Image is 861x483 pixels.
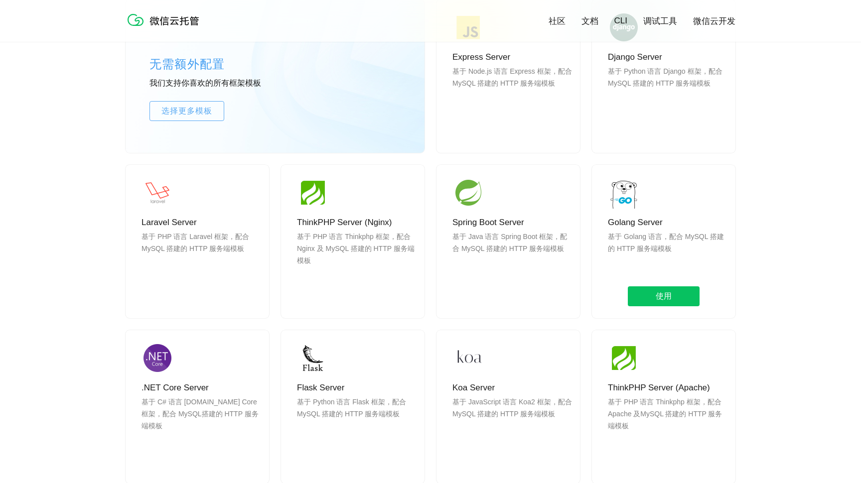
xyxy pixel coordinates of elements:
[608,51,727,63] p: Django Server
[581,15,598,27] a: 文档
[452,51,572,63] p: Express Server
[297,217,417,229] p: ThinkPHP Server (Nginx)
[142,217,261,229] p: Laravel Server
[452,65,572,113] p: 基于 Node.js 语言 Express 框架，配合 MySQL 搭建的 HTTP 服务端模板
[142,382,261,394] p: .NET Core Server
[549,15,566,27] a: 社区
[693,15,735,27] a: 微信云开发
[608,65,727,113] p: 基于 Python 语言 Django 框架，配合 MySQL 搭建的 HTTP 服务端模板
[608,217,727,229] p: Golang Server
[452,382,572,394] p: Koa Server
[297,396,417,444] p: 基于 Python 语言 Flask 框架，配合 MySQL 搭建的 HTTP 服务端模板
[149,78,299,89] p: 我们支持你喜欢的所有框架模板
[452,217,572,229] p: Spring Boot Server
[452,231,572,278] p: 基于 Java 语言 Spring Boot 框架，配合 MySQL 搭建的 HTTP 服务端模板
[643,15,677,27] a: 调试工具
[150,105,224,117] span: 选择更多模板
[614,16,627,26] a: CLI
[297,231,417,278] p: 基于 PHP 语言 Thinkphp 框架，配合 Nginx 及 MySQL 搭建的 HTTP 服务端模板
[142,396,261,444] p: 基于 C# 语言 [DOMAIN_NAME] Core 框架，配合 MySQL搭建的 HTTP 服务端模板
[628,286,700,306] span: 使用
[608,231,727,278] p: 基于 Golang 语言，配合 MySQL 搭建的 HTTP 服务端模板
[297,382,417,394] p: Flask Server
[149,54,299,74] p: 无需额外配置
[126,10,205,30] img: 微信云托管
[142,231,261,278] p: 基于 PHP 语言 Laravel 框架，配合 MySQL 搭建的 HTTP 服务端模板
[126,23,205,31] a: 微信云托管
[608,396,727,444] p: 基于 PHP 语言 Thinkphp 框架，配合 Apache 及MySQL 搭建的 HTTP 服务端模板
[452,396,572,444] p: 基于 JavaScript 语言 Koa2 框架，配合 MySQL 搭建的 HTTP 服务端模板
[608,382,727,394] p: ThinkPHP Server (Apache)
